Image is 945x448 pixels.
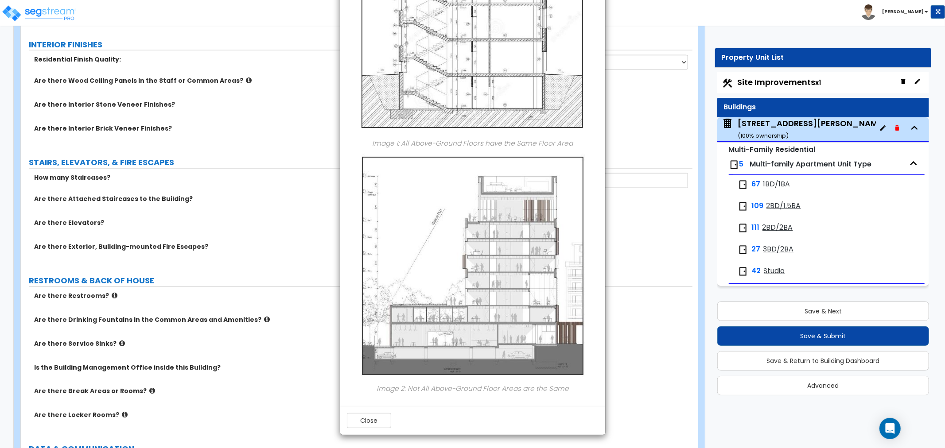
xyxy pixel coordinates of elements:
em: Image 1: All Above-Ground Floors have the Same Floor Area [372,139,573,148]
em: Image 2: Not All Above-Ground Floor Areas are the Same [377,384,569,394]
button: Close [347,413,391,428]
img: 3.JPG [358,154,587,379]
div: Open Intercom Messenger [879,418,901,439]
